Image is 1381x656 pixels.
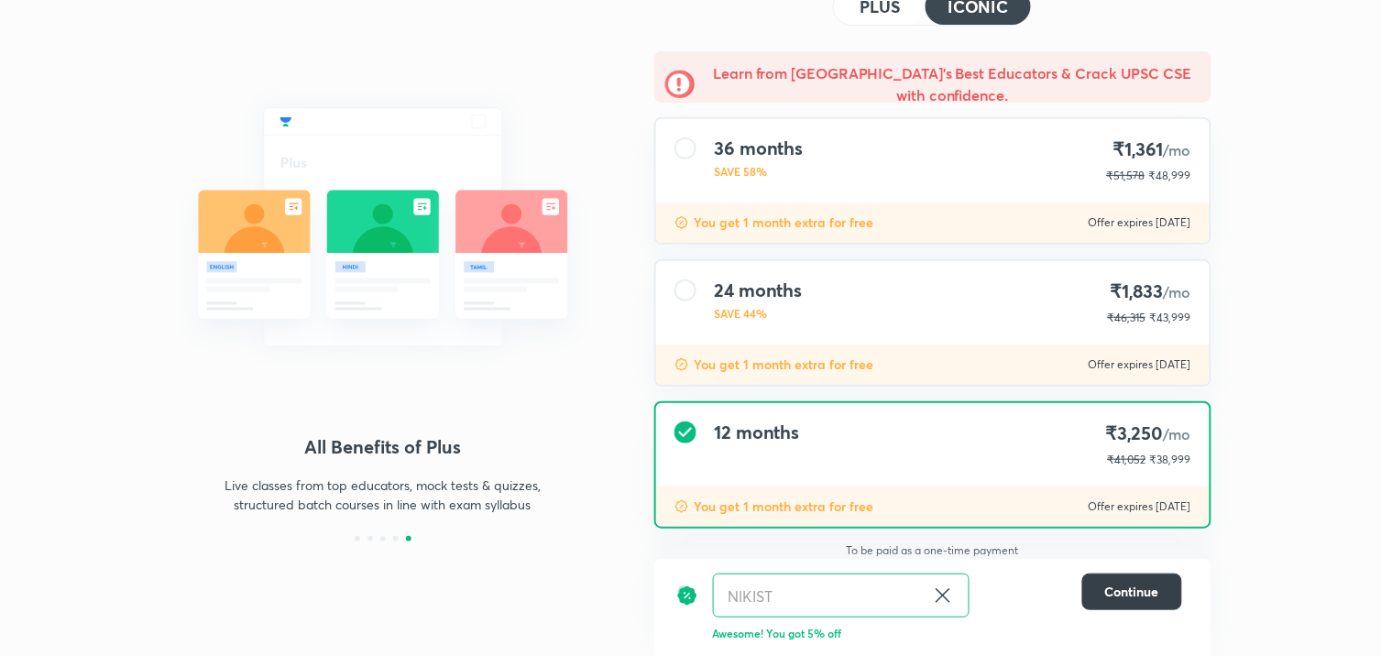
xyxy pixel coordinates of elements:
input: Have a referral code? [714,574,925,618]
p: You get 1 month extra for free [695,355,874,374]
h4: 12 months [715,421,800,443]
h4: 36 months [715,137,804,159]
p: Offer expires [DATE] [1089,357,1191,372]
p: ₹46,315 [1108,310,1146,326]
img: - [665,70,695,99]
h4: All Benefits of Plus [170,433,596,461]
p: Live classes from top educators, mock tests & quizzes, structured batch courses in line with exam... [224,476,543,514]
span: Continue [1105,583,1159,601]
span: ₹38,999 [1150,453,1191,466]
h5: Learn from [GEOGRAPHIC_DATA]'s Best Educators & Crack UPSC CSE with confidence. [706,62,1200,106]
p: SAVE 44% [715,305,803,322]
p: ₹41,052 [1108,452,1146,468]
p: You get 1 month extra for free [695,213,874,232]
h4: ₹1,833 [1108,279,1191,304]
p: Awesome! You got 5% off [713,625,1182,641]
p: SAVE 58% [715,163,804,180]
button: Continue [1082,574,1182,610]
p: You get 1 month extra for free [695,497,874,516]
span: /mo [1164,140,1191,159]
span: ₹43,999 [1150,311,1191,324]
span: /mo [1164,424,1191,443]
h4: ₹1,361 [1107,137,1191,162]
img: discount [674,215,689,230]
p: Offer expires [DATE] [1089,215,1191,230]
img: discount [674,499,689,514]
p: Offer expires [DATE] [1089,499,1191,514]
span: /mo [1164,282,1191,301]
h4: ₹3,250 [1105,421,1190,446]
p: To be paid as a one-time payment [640,543,1226,558]
h4: 24 months [715,279,803,301]
img: daily_live_classes_be8fa5af21.svg [170,68,596,387]
img: discount [676,574,698,618]
img: discount [674,357,689,372]
span: ₹48,999 [1149,169,1191,182]
p: ₹51,578 [1107,168,1145,184]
